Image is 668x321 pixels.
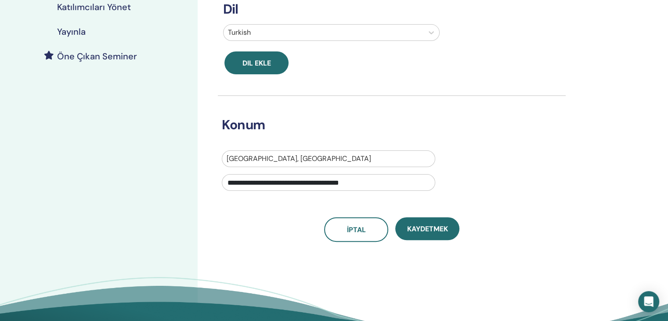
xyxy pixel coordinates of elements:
h3: Dil [218,1,566,17]
span: Dil ekle [242,58,271,68]
span: Kaydetmek [407,224,448,233]
h3: Konum [217,117,554,133]
span: İptal [347,225,366,234]
h4: Öne Çıkan Seminer [57,51,137,62]
button: Kaydetmek [395,217,459,240]
button: Dil ekle [224,51,289,74]
h4: Yayınla [57,26,86,37]
h4: Katılımcıları Yönet [57,2,131,12]
a: İptal [324,217,388,242]
div: Open Intercom Messenger [638,291,659,312]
